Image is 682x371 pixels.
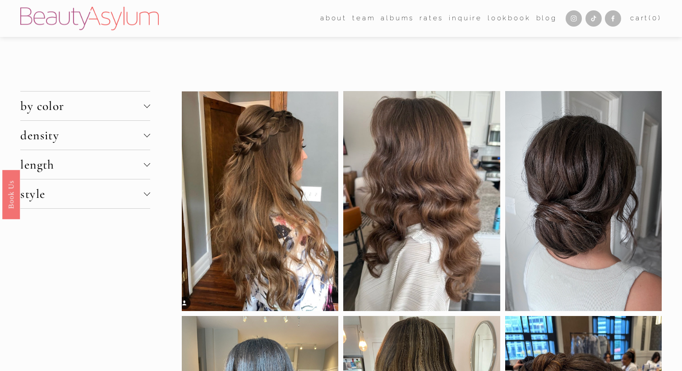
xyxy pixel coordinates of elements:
[352,12,375,25] a: folder dropdown
[605,10,621,27] a: Facebook
[20,128,143,143] span: density
[488,12,530,25] a: Lookbook
[649,14,661,22] span: ( )
[20,7,159,30] img: Beauty Asylum | Bridal Hair &amp; Makeup Charlotte &amp; Atlanta
[419,12,443,25] a: Rates
[20,98,143,114] span: by color
[652,14,658,22] span: 0
[20,179,150,208] button: style
[630,12,662,24] a: 0 items in cart
[20,92,150,120] button: by color
[566,10,582,27] a: Instagram
[320,12,347,25] a: folder dropdown
[381,12,414,25] a: albums
[20,186,143,202] span: style
[536,12,557,25] a: Blog
[585,10,602,27] a: TikTok
[449,12,482,25] a: Inquire
[2,169,20,219] a: Book Us
[20,157,143,172] span: length
[352,12,375,24] span: team
[320,12,347,24] span: about
[20,150,150,179] button: length
[20,121,150,150] button: density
